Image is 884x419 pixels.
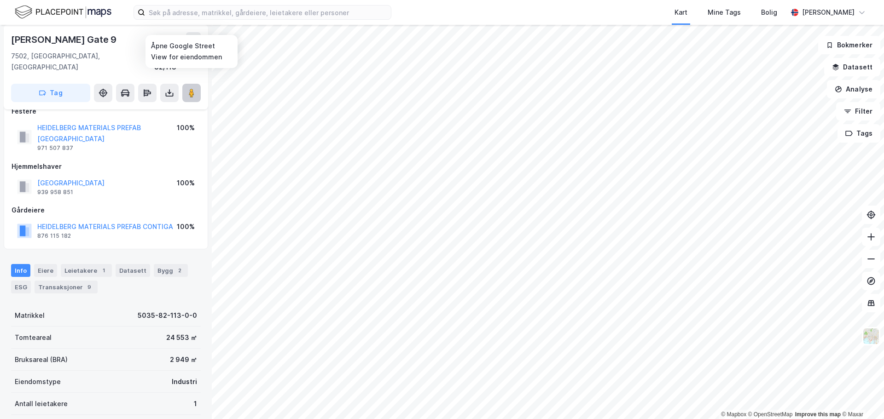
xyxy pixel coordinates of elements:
button: Tag [11,84,90,102]
div: Tomteareal [15,332,52,343]
div: [PERSON_NAME] Gate 9 [11,32,118,47]
div: Industri [172,376,197,387]
div: 5035-82-113-0-0 [138,310,197,321]
a: Improve this map [795,411,841,418]
img: Z [862,327,880,345]
button: Filter [836,102,880,121]
div: 1 [99,266,108,275]
div: Bygg [154,264,188,277]
button: Analyse [827,80,880,98]
div: ESG [11,281,31,293]
div: 100% [177,221,195,232]
div: Datasett [116,264,150,277]
div: 1 [194,398,197,409]
button: Datasett [824,58,880,76]
div: Kart [675,7,687,18]
div: 100% [177,178,195,189]
button: Bokmerker [818,36,880,54]
div: Info [11,264,30,277]
button: Tags [837,124,880,143]
div: 7502, [GEOGRAPHIC_DATA], [GEOGRAPHIC_DATA] [11,51,154,73]
div: Gårdeiere [12,205,200,216]
div: Leietakere [61,264,112,277]
iframe: Chat Widget [838,375,884,419]
input: Søk på adresse, matrikkel, gårdeiere, leietakere eller personer [145,6,391,19]
a: OpenStreetMap [748,411,793,418]
div: Eiendomstype [15,376,61,387]
div: 100% [177,122,195,133]
div: Matrikkel [15,310,45,321]
div: [PERSON_NAME] [802,7,855,18]
div: Antall leietakere [15,398,68,409]
a: Mapbox [721,411,746,418]
div: Bolig [761,7,777,18]
img: logo.f888ab2527a4732fd821a326f86c7f29.svg [15,4,111,20]
div: 876 115 182 [37,232,71,240]
div: Kontrollprogram for chat [838,375,884,419]
div: 939 958 851 [37,189,73,196]
div: Eiere [34,264,57,277]
div: Bruksareal (BRA) [15,354,68,365]
div: Hjemmelshaver [12,161,200,172]
div: Festere [12,106,200,117]
div: Transaksjoner [35,281,98,293]
div: 971 507 837 [37,144,73,152]
div: Mine Tags [708,7,741,18]
div: 2 949 ㎡ [170,354,197,365]
div: Stjørdal, 82/113 [154,51,201,73]
div: 24 553 ㎡ [166,332,197,343]
div: 9 [85,282,94,292]
div: 2 [175,266,184,275]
